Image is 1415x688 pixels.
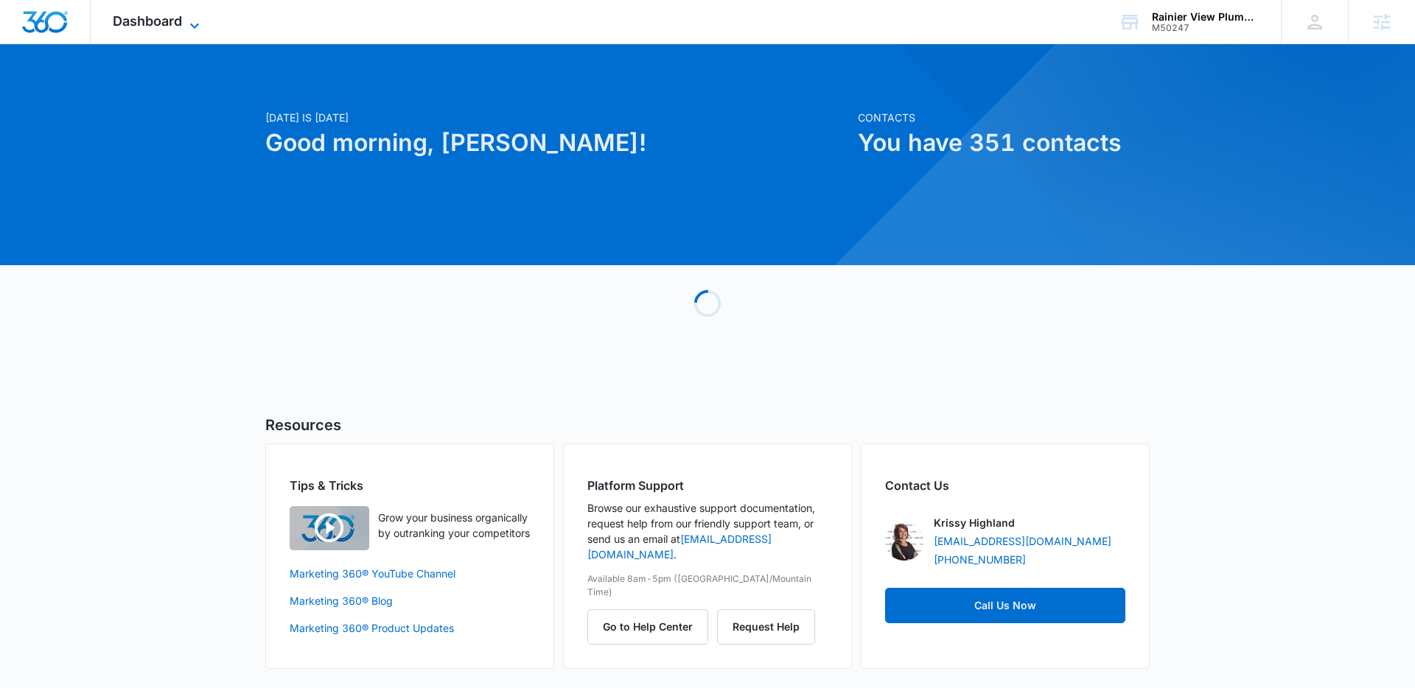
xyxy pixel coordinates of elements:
[717,620,815,633] a: Request Help
[290,566,530,581] a: Marketing 360® YouTube Channel
[290,477,530,494] h2: Tips & Tricks
[885,588,1125,623] a: Call Us Now
[587,500,828,562] p: Browse our exhaustive support documentation, request help from our friendly support team, or send...
[113,13,182,29] span: Dashboard
[265,125,849,161] h1: Good morning, [PERSON_NAME]!
[265,414,1150,436] h5: Resources
[934,533,1111,549] a: [EMAIL_ADDRESS][DOMAIN_NAME]
[934,552,1026,567] a: [PHONE_NUMBER]
[587,620,717,633] a: Go to Help Center
[290,506,369,550] img: Quick Overview Video
[265,110,849,125] p: [DATE] is [DATE]
[378,510,530,541] p: Grow your business organically by outranking your competitors
[858,125,1150,161] h1: You have 351 contacts
[290,593,530,608] a: Marketing 360® Blog
[587,609,708,645] button: Go to Help Center
[885,522,923,561] img: Krissy Highland
[1152,11,1259,23] div: account name
[858,110,1150,125] p: Contacts
[587,477,828,494] h2: Platform Support
[934,515,1015,530] p: Krissy Highland
[587,572,828,599] p: Available 8am-5pm ([GEOGRAPHIC_DATA]/Mountain Time)
[290,620,530,636] a: Marketing 360® Product Updates
[1152,23,1259,33] div: account id
[717,609,815,645] button: Request Help
[885,477,1125,494] h2: Contact Us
